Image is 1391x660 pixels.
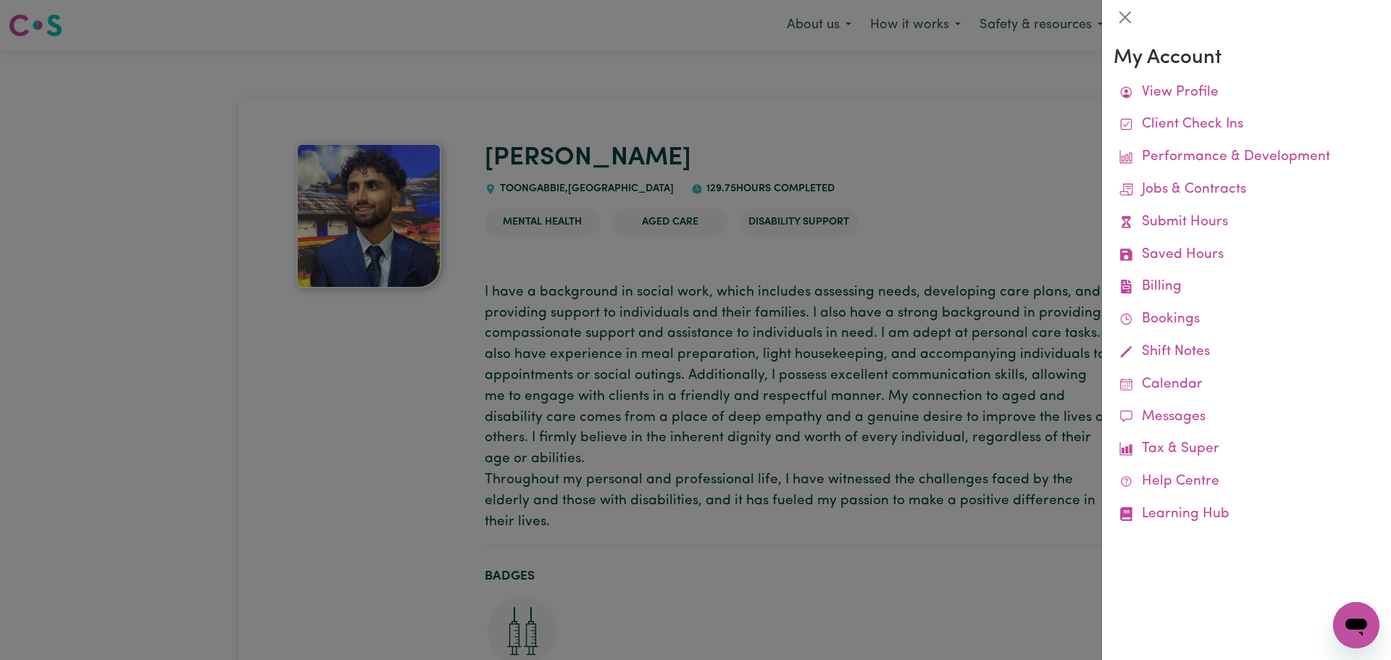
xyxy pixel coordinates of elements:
a: Bookings [1114,304,1379,336]
a: Submit Hours [1114,206,1379,239]
a: Shift Notes [1114,336,1379,369]
a: Messages [1114,401,1379,434]
a: Client Check Ins [1114,109,1379,141]
a: View Profile [1114,77,1379,109]
iframe: Button to launch messaging window [1333,602,1379,648]
a: Learning Hub [1114,498,1379,531]
button: Close [1114,6,1137,29]
a: Help Centre [1114,466,1379,498]
a: Calendar [1114,369,1379,401]
a: Saved Hours [1114,239,1379,272]
a: Tax & Super [1114,433,1379,466]
a: Billing [1114,271,1379,304]
a: Performance & Development [1114,141,1379,174]
a: Jobs & Contracts [1114,174,1379,206]
h3: My Account [1114,46,1379,71]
